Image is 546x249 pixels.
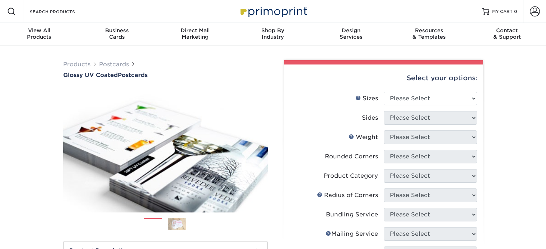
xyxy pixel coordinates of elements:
a: Products [63,61,90,68]
div: & Support [468,27,546,40]
a: BusinessCards [78,23,156,46]
div: Bundling Service [326,210,378,219]
div: Weight [349,133,378,142]
span: Contact [468,27,546,34]
div: Sides [362,114,378,122]
span: Shop By [234,27,312,34]
img: Postcards 01 [144,216,162,234]
div: Radius of Corners [317,191,378,200]
div: Product Category [324,172,378,180]
div: Select your options: [290,64,477,92]
span: Business [78,27,156,34]
span: Direct Mail [156,27,234,34]
a: Postcards [99,61,129,68]
img: Postcards 02 [168,218,186,230]
a: DesignServices [312,23,390,46]
div: & Templates [390,27,468,40]
div: Marketing [156,27,234,40]
input: SEARCH PRODUCTS..... [29,7,99,16]
div: Rounded Corners [325,152,378,161]
div: Sizes [355,94,378,103]
span: 0 [514,9,517,14]
a: Direct MailMarketing [156,23,234,46]
img: Glossy UV Coated 01 [63,79,268,220]
img: Primoprint [237,4,309,19]
div: Mailing Service [326,230,378,238]
a: Resources& Templates [390,23,468,46]
a: Shop ByIndustry [234,23,312,46]
span: Design [312,27,390,34]
a: Glossy UV CoatedPostcards [63,72,268,78]
span: MY CART [492,9,513,15]
a: Contact& Support [468,23,546,46]
div: Industry [234,27,312,40]
span: Glossy UV Coated [63,72,118,78]
div: Services [312,27,390,40]
div: Cards [78,27,156,40]
span: Resources [390,27,468,34]
h1: Postcards [63,72,268,78]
